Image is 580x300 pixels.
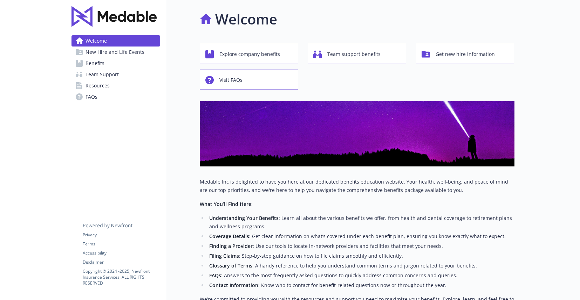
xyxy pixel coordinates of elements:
a: FAQs [71,91,160,102]
li: : Learn all about the various benefits we offer, from health and dental coverage to retirement pl... [207,214,514,231]
strong: FAQs [209,272,221,279]
span: Team support benefits [327,48,381,61]
img: overview page banner [200,101,514,166]
li: : Know who to contact for benefit-related questions now or throughout the year. [207,281,514,290]
span: Team Support [86,69,119,80]
button: Explore company benefits [200,44,298,64]
span: Resources [86,80,110,91]
strong: Glossary of Terms [209,262,252,269]
strong: Contact Information [209,282,258,288]
a: New Hire and Life Events [71,47,160,58]
button: Team support benefits [308,44,406,64]
a: Welcome [71,35,160,47]
button: Get new hire information [416,44,514,64]
strong: Coverage Details [209,233,249,240]
span: FAQs [86,91,97,102]
span: Get new hire information [436,48,495,61]
strong: Filing Claims [209,252,239,259]
button: Visit FAQs [200,70,298,90]
li: : Use our tools to locate in-network providers and facilities that meet your needs. [207,242,514,250]
li: : A handy reference to help you understand common terms and jargon related to your benefits. [207,262,514,270]
strong: Finding a Provider [209,243,253,249]
a: Disclaimer [83,259,160,265]
a: Terms [83,241,160,247]
p: : [200,200,514,208]
a: Privacy [83,232,160,238]
a: Benefits [71,58,160,69]
a: Accessibility [83,250,160,256]
a: Team Support [71,69,160,80]
span: Benefits [86,58,104,69]
span: Visit FAQs [219,73,243,87]
a: Resources [71,80,160,91]
p: Medable Inc is delighted to have you here at our dedicated benefits education website. Your healt... [200,178,514,194]
span: New Hire and Life Events [86,47,144,58]
strong: Understanding Your Benefits [209,215,279,221]
p: Copyright © 2024 - 2025 , Newfront Insurance Services, ALL RIGHTS RESERVED [83,268,160,286]
li: : Get clear information on what’s covered under each benefit plan, ensuring you know exactly what... [207,232,514,241]
li: : Step-by-step guidance on how to file claims smoothly and efficiently. [207,252,514,260]
span: Welcome [86,35,107,47]
strong: What You’ll Find Here [200,201,251,207]
li: : Answers to the most frequently asked questions to quickly address common concerns and queries. [207,271,514,280]
h1: Welcome [215,9,277,30]
span: Explore company benefits [219,48,280,61]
